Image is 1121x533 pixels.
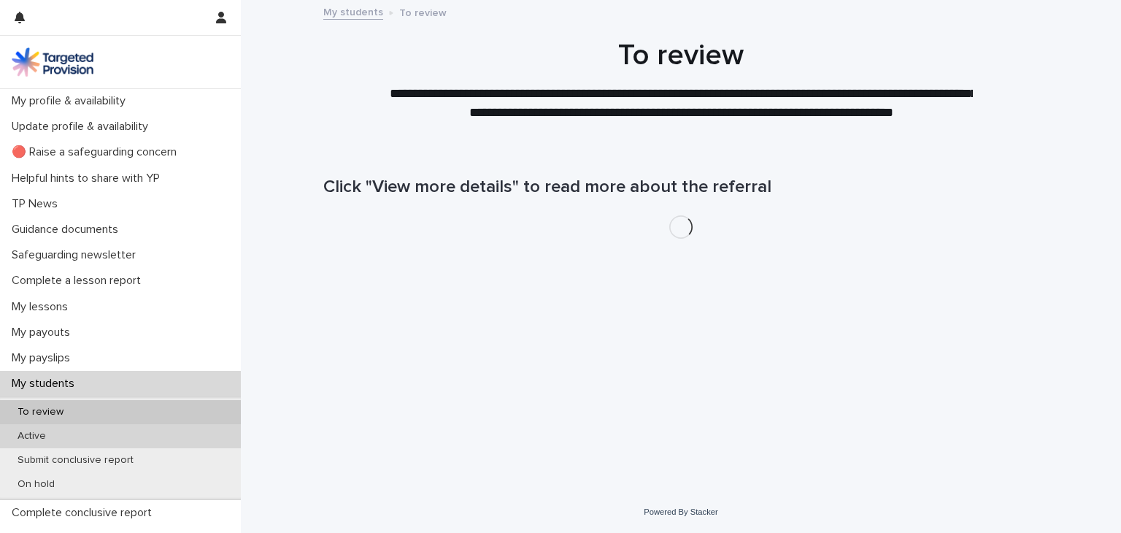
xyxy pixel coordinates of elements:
[6,406,75,418] p: To review
[6,430,58,442] p: Active
[6,94,137,108] p: My profile & availability
[6,223,130,237] p: Guidance documents
[6,506,163,520] p: Complete conclusive report
[323,38,1039,73] h1: To review
[6,454,145,467] p: Submit conclusive report
[6,197,69,211] p: TP News
[6,300,80,314] p: My lessons
[323,3,383,20] a: My students
[6,326,82,340] p: My payouts
[6,274,153,288] p: Complete a lesson report
[6,172,172,185] p: Helpful hints to share with YP
[6,478,66,491] p: On hold
[6,377,86,391] p: My students
[6,248,147,262] p: Safeguarding newsletter
[399,4,447,20] p: To review
[6,145,188,159] p: 🔴 Raise a safeguarding concern
[6,351,82,365] p: My payslips
[644,507,717,516] a: Powered By Stacker
[323,177,1039,198] h1: Click "View more details" to read more about the referral
[6,120,160,134] p: Update profile & availability
[12,47,93,77] img: M5nRWzHhSzIhMunXDL62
